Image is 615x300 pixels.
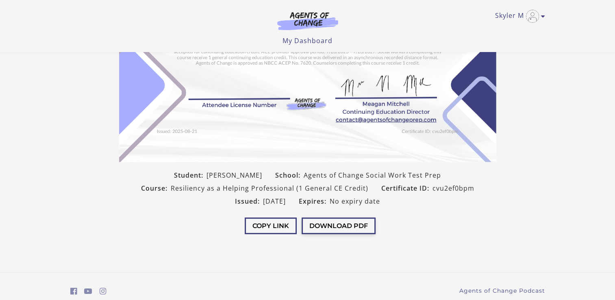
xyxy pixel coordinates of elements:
[70,285,77,297] a: https://www.facebook.com/groups/aswbtestprep (Open in a new window)
[275,170,304,180] span: School:
[459,287,545,295] a: Agents of Change Podcast
[302,217,376,234] button: Download PDF
[330,196,380,206] span: No expiry date
[299,196,330,206] span: Expires:
[304,170,441,180] span: Agents of Change Social Work Test Prep
[70,287,77,295] i: https://www.facebook.com/groups/aswbtestprep (Open in a new window)
[100,285,106,297] a: https://www.instagram.com/agentsofchangeprep/ (Open in a new window)
[84,285,92,297] a: https://www.youtube.com/c/AgentsofChangeTestPrepbyMeaganMitchell (Open in a new window)
[84,287,92,295] i: https://www.youtube.com/c/AgentsofChangeTestPrepbyMeaganMitchell (Open in a new window)
[100,287,106,295] i: https://www.instagram.com/agentsofchangeprep/ (Open in a new window)
[235,196,263,206] span: Issued:
[206,170,262,180] span: [PERSON_NAME]
[283,36,332,45] a: My Dashboard
[495,10,541,23] a: Toggle menu
[263,196,286,206] span: [DATE]
[381,183,432,193] span: Certificate ID:
[174,170,206,180] span: Student:
[171,183,368,193] span: Resiliency as a Helping Professional (1 General CE Credit)
[141,183,171,193] span: Course:
[269,11,347,30] img: Agents of Change Logo
[432,183,474,193] span: cvu2ef0bpm
[245,217,297,234] button: Copy Link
